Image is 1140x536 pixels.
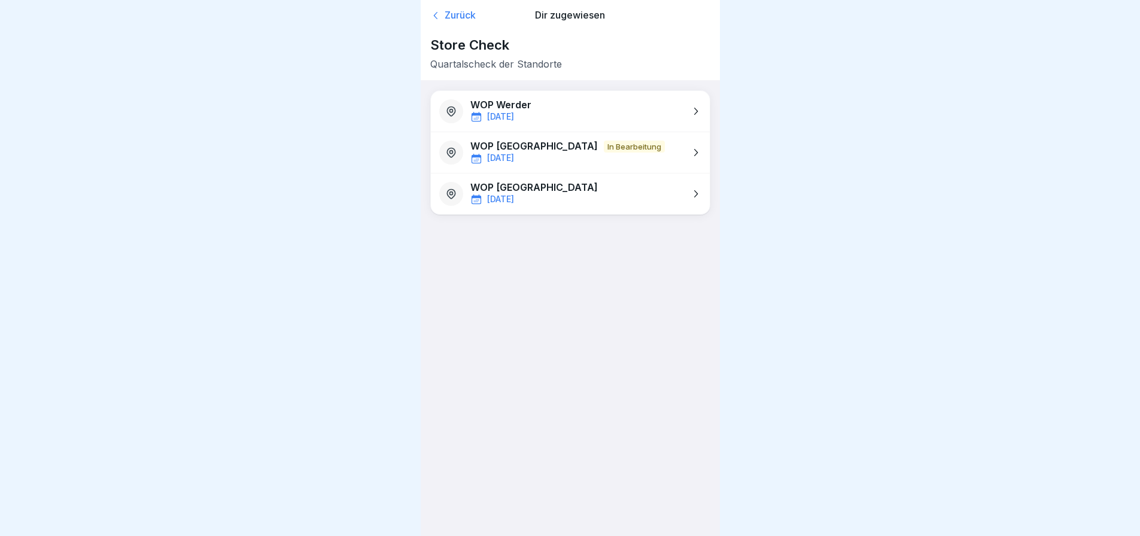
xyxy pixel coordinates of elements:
a: Zurück [430,10,519,22]
p: WOP [GEOGRAPHIC_DATA] [470,182,598,193]
p: Dir zugewiesen [525,10,615,21]
p: [DATE] [487,112,514,122]
p: WOP Werder [470,99,531,111]
p: WOP [GEOGRAPHIC_DATA] [470,141,598,152]
p: [DATE] [487,194,514,205]
p: Quartalscheck der Standorte [430,59,710,70]
p: Store Check [430,37,710,53]
p: In Bearbeitung [604,141,665,153]
p: [DATE] [487,153,514,163]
